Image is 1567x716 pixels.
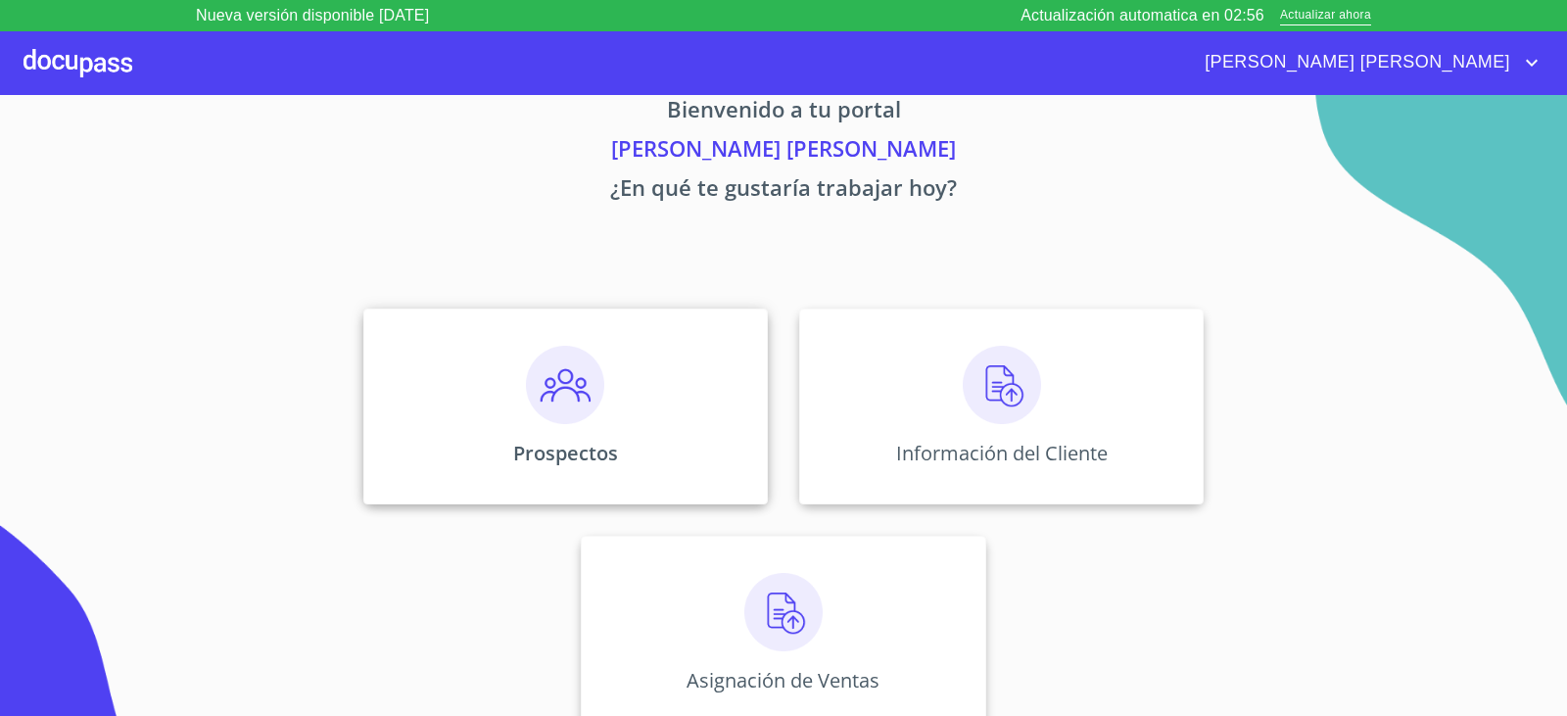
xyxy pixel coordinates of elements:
p: ¿En qué te gustaría trabajar hoy? [180,171,1387,211]
span: Actualizar ahora [1280,6,1371,26]
img: prospectos.png [526,346,604,424]
p: Información del Cliente [896,440,1108,466]
p: [PERSON_NAME] [PERSON_NAME] [180,132,1387,171]
p: Nueva versión disponible [DATE] [196,4,429,27]
p: Bienvenido a tu portal [180,93,1387,132]
p: Prospectos [513,440,618,466]
img: carga.png [963,346,1041,424]
p: Actualización automatica en 02:56 [1021,4,1264,27]
p: Asignación de Ventas [687,667,879,693]
img: carga.png [744,573,823,651]
span: [PERSON_NAME] [PERSON_NAME] [1190,47,1520,78]
button: account of current user [1190,47,1543,78]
